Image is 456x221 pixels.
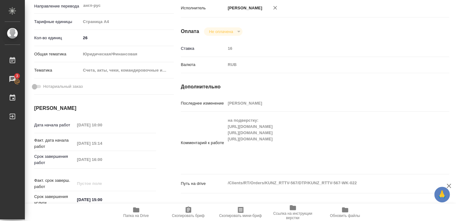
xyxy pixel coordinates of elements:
[226,5,262,11] p: [PERSON_NAME]
[81,16,174,27] div: Страница А4
[75,139,129,148] input: Пустое поле
[181,83,449,91] h4: Дополнительно
[34,105,156,112] h4: [PERSON_NAME]
[43,83,83,90] span: Нотариальный заказ
[75,179,129,188] input: Пустое поле
[75,120,129,129] input: Пустое поле
[226,178,427,188] textarea: /Clients/RT/Orders/KUNZ_RTTV-567/DTP/KUNZ_RTTV-567-WK-022
[204,27,242,36] div: Не оплачена
[34,122,75,128] p: Дата начала работ
[34,19,81,25] p: Тарифные единицы
[34,137,75,150] p: Факт. дата начала работ
[34,35,81,41] p: Кол-во единиц
[181,140,226,146] p: Комментарий к работе
[268,1,282,15] button: Удалить исполнителя
[181,62,226,68] p: Валюта
[226,115,427,169] textarea: на подверстку: [URL][DOMAIN_NAME] [URL][DOMAIN_NAME] [URL][DOMAIN_NAME]
[437,188,447,201] span: 🙏
[219,214,262,218] span: Скопировать мини-бриф
[330,214,360,218] span: Обновить файлы
[34,3,81,9] p: Направление перевода
[81,65,174,76] div: Счета, акты, чеки, командировочные и таможенные документы
[123,214,149,218] span: Папка на Drive
[319,204,371,221] button: Обновить файлы
[75,155,129,164] input: Пустое поле
[75,195,129,204] input: ✎ Введи что-нибудь
[181,45,226,52] p: Ставка
[181,28,199,35] h4: Оплата
[270,211,315,220] span: Ссылка на инструкции верстки
[226,59,427,70] div: RUB
[207,29,235,34] button: Не оплачена
[214,204,267,221] button: Скопировать мини-бриф
[2,71,23,87] a: 3
[172,214,205,218] span: Скопировать бриф
[110,204,162,221] button: Папка на Drive
[226,99,427,108] input: Пустое поле
[226,44,427,53] input: Пустое поле
[267,204,319,221] button: Ссылка на инструкции верстки
[181,100,226,106] p: Последнее изменение
[162,204,214,221] button: Скопировать бриф
[34,194,75,206] p: Срок завершения услуги
[181,5,226,11] p: Исполнитель
[34,177,75,190] p: Факт. срок заверш. работ
[81,33,174,42] input: ✎ Введи что-нибудь
[81,49,174,59] div: Юридическая/Финансовая
[434,187,450,202] button: 🙏
[34,67,81,73] p: Тематика
[34,153,75,166] p: Срок завершения работ
[181,181,226,187] p: Путь на drive
[12,73,22,79] span: 3
[34,51,81,57] p: Общая тематика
